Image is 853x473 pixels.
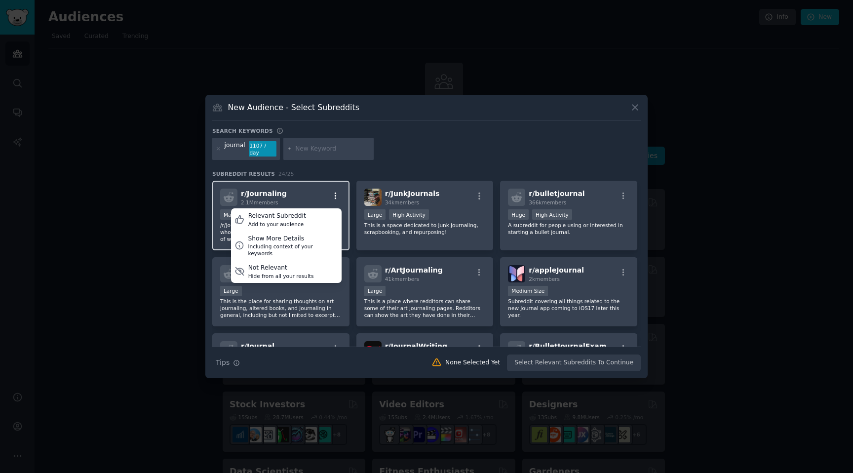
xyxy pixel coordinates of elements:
button: Tips [212,354,243,371]
div: Including context of your keywords [248,243,338,257]
div: High Activity [389,209,429,220]
div: None Selected Yet [445,358,500,367]
p: /r/Journaling is a subreddit dedicated to those who keep a handwritten journal. Share photos of w... [220,222,342,242]
span: r/ appleJournal [529,266,584,274]
div: Not Relevant [248,264,314,273]
h3: Search keywords [212,127,273,134]
div: journal [225,141,245,157]
span: 41k members [385,276,419,282]
div: Relevant Subreddit [248,212,306,221]
div: Large [364,286,386,296]
div: Hide from all your results [248,273,314,279]
span: r/ JunkJournals [385,190,440,197]
div: Add to your audience [248,221,306,228]
span: r/ Journaling [241,190,287,197]
span: r/ ArtJournaling [385,266,443,274]
img: JunkJournals [364,189,382,206]
div: Large [220,286,242,296]
span: r/ bulletjournal [529,190,584,197]
p: Subreddit covering all things related to the new Journal app coming to iOS17 later this year. [508,298,629,318]
span: 366k members [529,199,566,205]
span: 2.1M members [241,199,278,205]
span: r/ BulletJournalExamples [529,342,622,350]
span: 24 / 25 [278,171,294,177]
div: Massive [220,209,248,220]
p: This is a place where redditors can share some of their art journaling pages. Redditors can show ... [364,298,486,318]
img: JournalWriting [364,341,382,358]
div: High Activity [532,209,572,220]
span: 34k members [385,199,419,205]
p: This is the place for sharing thoughts on art journaling, altered books, and journaling in genera... [220,298,342,318]
div: Huge [508,209,529,220]
span: r/ Journal [241,342,274,350]
span: r/ JournalWriting [385,342,447,350]
span: Subreddit Results [212,170,275,177]
p: A subreddit for people using or interested in starting a bullet journal. [508,222,629,236]
div: Large [364,209,386,220]
div: 1107 / day [249,141,276,157]
div: Medium Size [508,286,548,296]
h3: New Audience - Select Subreddits [228,102,359,113]
img: appleJournal [508,265,525,282]
p: This is a space dedicated to junk journaling, scrapbooking, and repurposing! [364,222,486,236]
input: New Keyword [295,145,370,154]
span: 2k members [529,276,560,282]
div: Show More Details [248,235,338,243]
span: Tips [216,357,230,368]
